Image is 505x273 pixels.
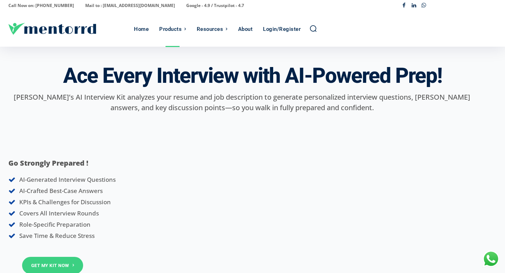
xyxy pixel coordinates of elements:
div: About [238,12,253,47]
span: Save Time & Reduce Stress [19,232,95,240]
div: Login/Register [263,12,301,47]
span: Role-Specific Preparation [19,220,90,228]
div: Products [159,12,182,47]
div: Chat with Us [482,250,500,268]
span: AI-Crafted Best-Case Answers [19,187,103,195]
a: Logo [8,23,130,35]
p: Go Strongly Prepared ! [8,158,181,168]
a: Products [156,12,190,47]
a: Facebook [399,1,409,11]
a: Login/Register [260,12,304,47]
p: Call Now on: [PHONE_NUMBER] [8,1,74,11]
h3: Ace Every Interview with AI-Powered Prep! [63,64,442,87]
div: Resources [197,12,223,47]
a: Linkedin [409,1,419,11]
p: Mail to : [EMAIL_ADDRESS][DOMAIN_NAME] [85,1,175,11]
a: Search [309,25,317,32]
span: AI-Generated Interview Questions [19,175,116,184]
a: Resources [193,12,231,47]
a: About [235,12,256,47]
div: Home [134,12,149,47]
a: Whatsapp [419,1,429,11]
span: KPIs & Challenges for Discussion [19,198,111,206]
p: [PERSON_NAME]’s AI Interview Kit analyzes your resume and job description to generate personalize... [8,92,476,113]
p: Google - 4.9 / Trustpilot - 4.7 [186,1,244,11]
a: Home [130,12,152,47]
span: Covers All Interview Rounds [19,209,99,217]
